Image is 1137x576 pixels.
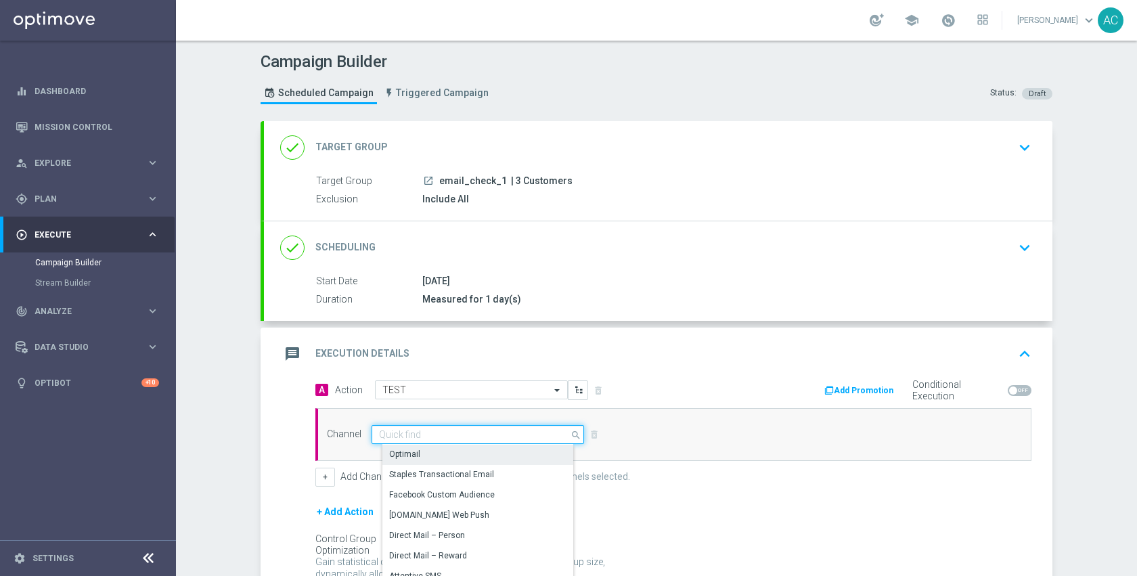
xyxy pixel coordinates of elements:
[1022,87,1052,98] colored-tag: Draft
[280,236,305,260] i: done
[16,365,159,401] div: Optibot
[382,546,584,567] div: Press SPACE to select this row.
[35,365,141,401] a: Optibot
[1015,238,1035,258] i: keyboard_arrow_down
[380,82,492,104] a: Triggered Campaign
[141,378,159,387] div: +10
[1015,137,1035,158] i: keyboard_arrow_down
[35,278,141,288] a: Stream Builder
[389,509,489,521] div: [DOMAIN_NAME] Web Push
[15,158,160,169] button: person_search Explore keyboard_arrow_right
[15,86,160,97] button: equalizer Dashboard
[15,122,160,133] button: Mission Control
[382,526,584,546] div: Press SPACE to select this row.
[389,489,495,501] div: Facebook Custom Audience
[315,241,376,254] h2: Scheduling
[823,383,898,398] button: Add Promotion
[15,306,160,317] button: track_changes Analyze keyboard_arrow_right
[280,135,1036,160] div: done Target Group keyboard_arrow_down
[15,378,160,389] button: lightbulb Optibot +10
[382,465,584,485] div: Press SPACE to select this row.
[335,384,363,396] label: Action
[16,193,146,205] div: Plan
[146,192,159,205] i: keyboard_arrow_right
[146,340,159,353] i: keyboard_arrow_right
[1029,89,1046,98] span: Draft
[316,275,422,288] label: Start Date
[146,228,159,241] i: keyboard_arrow_right
[315,468,335,487] button: +
[35,109,159,145] a: Mission Control
[278,87,374,99] span: Scheduled Campaign
[280,135,305,160] i: done
[16,193,28,205] i: gps_fixed
[315,384,328,396] span: A
[35,307,146,315] span: Analyze
[16,109,159,145] div: Mission Control
[35,343,146,351] span: Data Studio
[1016,10,1098,30] a: [PERSON_NAME]keyboard_arrow_down
[340,471,394,483] label: Add Channel
[16,377,28,389] i: lightbulb
[16,341,146,353] div: Data Studio
[16,85,28,97] i: equalizer
[35,159,146,167] span: Explore
[316,294,422,306] label: Duration
[146,156,159,169] i: keyboard_arrow_right
[422,192,1026,206] div: Include All
[382,506,584,526] div: Press SPACE to select this row.
[423,175,434,186] i: launch
[375,380,568,399] ng-select: TEST
[439,175,507,187] span: email_check_1
[315,533,429,556] div: Control Group Optimization
[16,305,146,317] div: Analyze
[261,52,495,72] h1: Campaign Builder
[316,194,422,206] label: Exclusion
[280,342,305,366] i: message
[35,231,146,239] span: Execute
[912,379,1002,402] label: Conditional Execution
[1013,235,1036,261] button: keyboard_arrow_down
[16,157,146,169] div: Explore
[315,504,375,520] button: + Add Action
[372,425,584,444] input: Quick find
[146,305,159,317] i: keyboard_arrow_right
[1082,13,1096,28] span: keyboard_arrow_down
[315,141,388,154] h2: Target Group
[16,229,28,241] i: play_circle_outline
[422,292,1026,306] div: Measured for 1 day(s)
[261,82,377,104] a: Scheduled Campaign
[16,73,159,109] div: Dashboard
[389,448,420,460] div: Optimail
[1013,341,1036,367] button: keyboard_arrow_up
[990,87,1017,99] div: Status:
[327,428,361,440] label: Channel
[15,342,160,353] button: Data Studio keyboard_arrow_right
[389,529,465,541] div: Direct Mail – Person
[35,195,146,203] span: Plan
[571,426,583,441] i: search
[14,552,26,564] i: settings
[32,554,74,562] a: Settings
[389,468,494,481] div: Staples Transactional Email
[382,485,584,506] div: Press SPACE to select this row.
[1015,344,1035,364] i: keyboard_arrow_up
[422,274,1026,288] div: [DATE]
[15,229,160,240] button: play_circle_outline Execute keyboard_arrow_right
[280,235,1036,261] div: done Scheduling keyboard_arrow_down
[16,229,146,241] div: Execute
[16,305,28,317] i: track_changes
[396,87,489,99] span: Triggered Campaign
[1013,135,1036,160] button: keyboard_arrow_down
[35,257,141,268] a: Campaign Builder
[35,273,175,293] div: Stream Builder
[15,194,160,204] button: gps_fixed Plan keyboard_arrow_right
